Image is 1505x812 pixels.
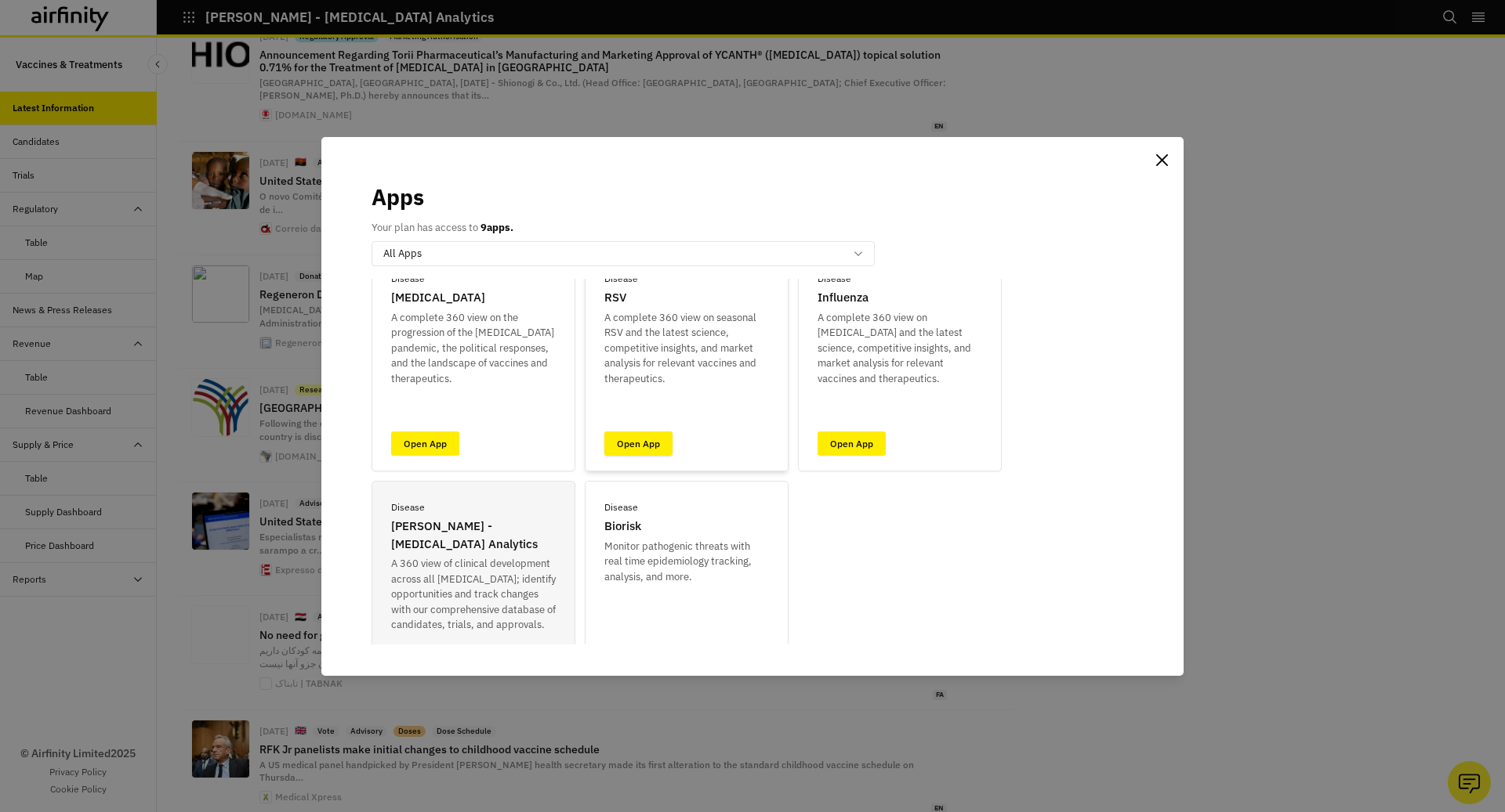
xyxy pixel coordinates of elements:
[481,221,513,234] b: 9 apps.
[818,431,886,456] a: Open App
[391,556,556,633] p: A 360 view of clinical development across all [MEDICAL_DATA]; identify opportunities and track ch...
[818,272,851,286] p: Disease
[818,289,869,307] p: Influenza
[604,310,769,387] p: A complete 360 view on seasonal RSV and the latest science, competitive insights, and market anal...
[1149,148,1174,173] button: Close
[604,500,638,514] p: Disease
[372,181,424,214] p: Apps
[391,289,485,307] p: [MEDICAL_DATA]
[391,500,425,514] p: Disease
[604,518,641,536] p: Biorisk
[604,272,638,286] p: Disease
[604,539,769,585] p: Monitor pathogenic threats with real time epidemiology tracking, analysis, and more.
[818,310,982,387] p: A complete 360 view on [MEDICAL_DATA] and the latest science, competitive insights, and market an...
[391,431,459,456] a: Open App
[391,272,425,286] p: Disease
[383,246,422,262] p: All Apps
[604,431,673,456] a: Open App
[604,289,626,307] p: RSV
[391,310,556,387] p: A complete 360 view on the progression of the [MEDICAL_DATA] pandemic, the political responses, a...
[372,220,513,236] p: Your plan has access to
[391,518,556,553] p: [PERSON_NAME] - [MEDICAL_DATA] Analytics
